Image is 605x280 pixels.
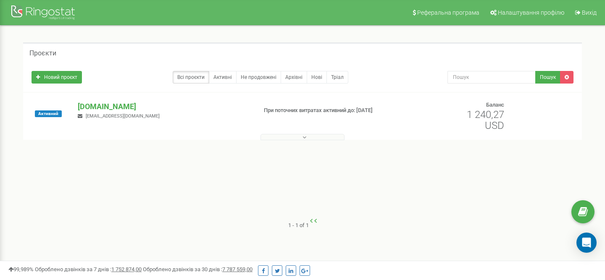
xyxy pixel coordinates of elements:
u: 7 787 559,00 [222,266,253,272]
span: Реферальна програма [417,9,479,16]
span: [EMAIL_ADDRESS][DOMAIN_NAME] [86,113,160,119]
span: Оброблено дзвінків за 7 днів : [35,266,142,272]
span: 1 240,27 USD [467,109,504,131]
span: Оброблено дзвінків за 30 днів : [143,266,253,272]
span: Налаштування профілю [498,9,564,16]
a: Архівні [281,71,307,84]
a: Не продовжені [236,71,281,84]
span: 1 - 1 of 1 [288,222,309,228]
span: Проєкт активний [35,110,62,117]
span: 99,989% [8,266,34,272]
h5: Проєкти [29,50,56,57]
p: [DOMAIN_NAME] [78,101,250,112]
span: Вихід [582,9,597,16]
a: Всі проєкти [173,71,209,84]
input: Пошук [447,71,536,84]
u: 1 752 874,00 [111,266,142,272]
nav: ... [23,215,582,230]
button: Пошук [535,71,560,84]
a: Очистити [560,71,573,84]
span: Баланс [486,102,504,108]
a: Тріал [326,71,348,84]
p: При поточних витратах активний до: [DATE] [264,107,390,115]
a: Новий проєкт [32,71,82,84]
a: Активні [209,71,237,84]
a: Нові [307,71,327,84]
div: Open Intercom Messenger [576,233,597,253]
